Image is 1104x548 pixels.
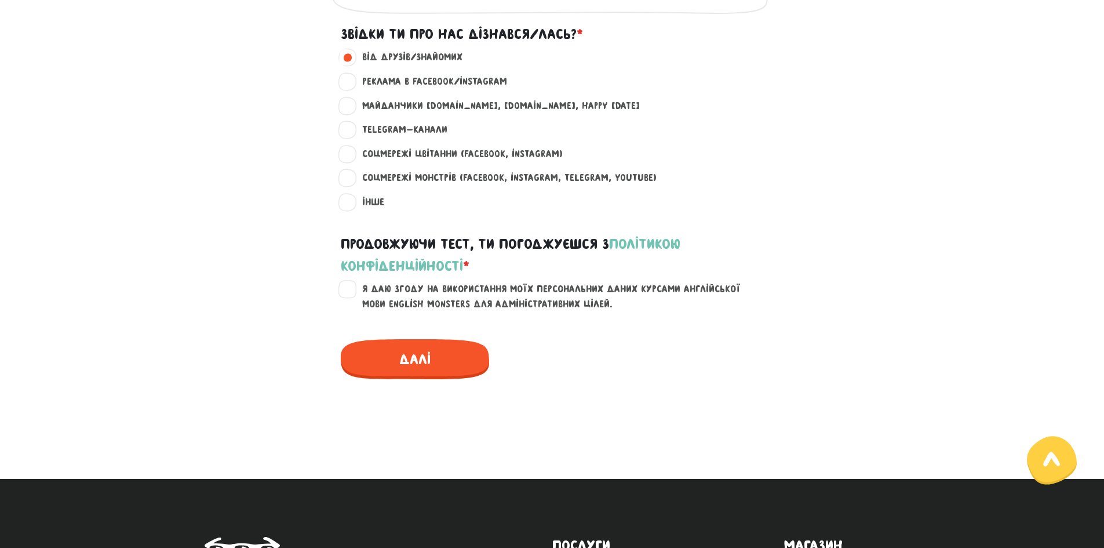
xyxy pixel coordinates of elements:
[341,233,764,278] label: Продовжуючи тест, ти погоджуєшся з
[352,282,766,311] label: Я даю згоду на використання моїх персональних даних курсами англійської мови English Monsters для...
[352,122,447,137] label: Telegram-канали
[341,236,680,274] a: політикою конфіденційності
[352,74,507,89] label: Реклама в Facebook/Instagram
[341,23,583,45] label: Звідки ти про нас дізнався/лась?
[352,170,657,186] label: Соцмережі Монстрів (Facebook, Instagram, Telegram, Youtube)
[341,339,489,379] span: Далі
[352,147,563,162] label: Соцмережі Цвітанни (Facebook, Instagram)
[352,99,640,114] label: Майданчики [DOMAIN_NAME], [DOMAIN_NAME], happy [DATE]
[352,50,462,65] label: Від друзів/знайомих
[352,195,384,210] label: Інше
